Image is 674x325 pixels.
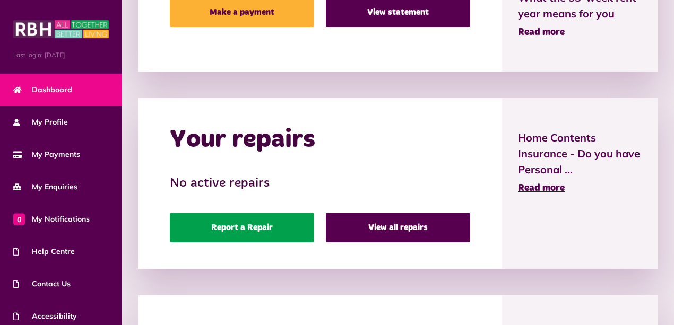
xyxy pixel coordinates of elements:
[13,84,72,95] span: Dashboard
[13,149,80,160] span: My Payments
[13,19,109,40] img: MyRBH
[170,176,470,191] h3: No active repairs
[518,130,642,178] span: Home Contents Insurance - Do you have Personal ...
[13,50,109,60] span: Last login: [DATE]
[13,311,77,322] span: Accessibility
[326,213,470,242] a: View all repairs
[518,183,565,193] span: Read more
[170,125,315,155] h2: Your repairs
[518,130,642,196] a: Home Contents Insurance - Do you have Personal ... Read more
[13,213,25,225] span: 0
[13,181,77,192] span: My Enquiries
[170,213,314,242] a: Report a Repair
[13,117,68,128] span: My Profile
[13,246,75,257] span: Help Centre
[13,214,90,225] span: My Notifications
[518,28,565,37] span: Read more
[13,278,71,289] span: Contact Us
